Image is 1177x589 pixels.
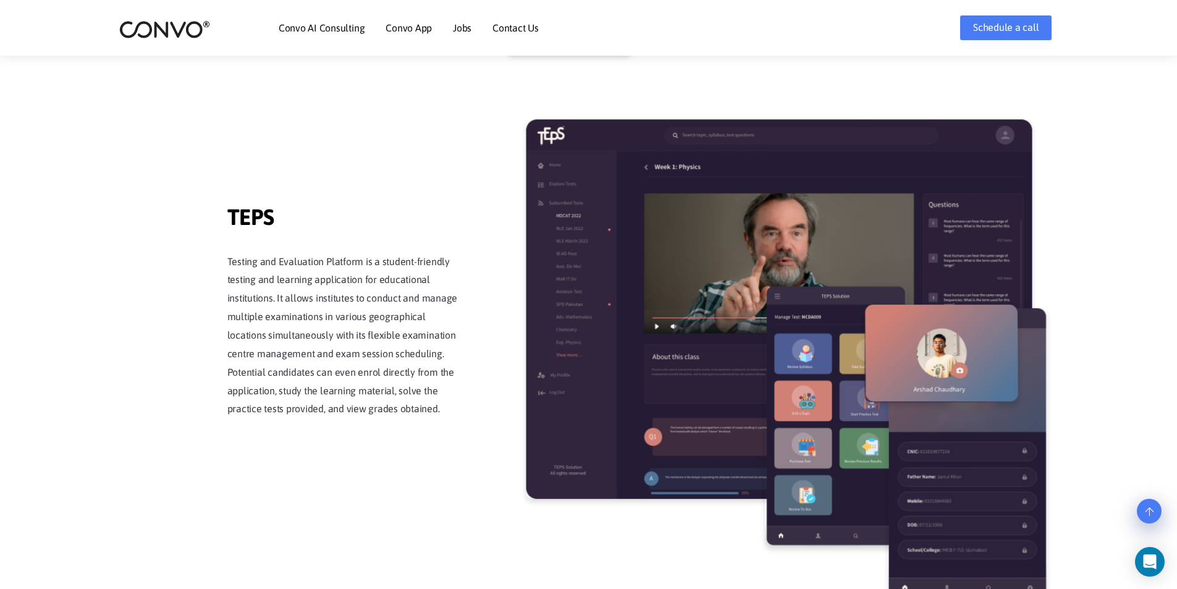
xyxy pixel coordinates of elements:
[227,204,462,234] span: TEPS
[227,253,462,419] p: Testing and Evaluation Platform is a student-friendly testing and learning application for educat...
[453,23,471,33] a: Jobs
[492,23,539,33] a: Contact Us
[960,15,1052,40] a: Schedule a call
[386,23,432,33] a: Convo App
[1135,547,1165,577] div: Open Intercom Messenger
[279,23,365,33] a: Convo AI Consulting
[119,20,210,39] img: logo_2.png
